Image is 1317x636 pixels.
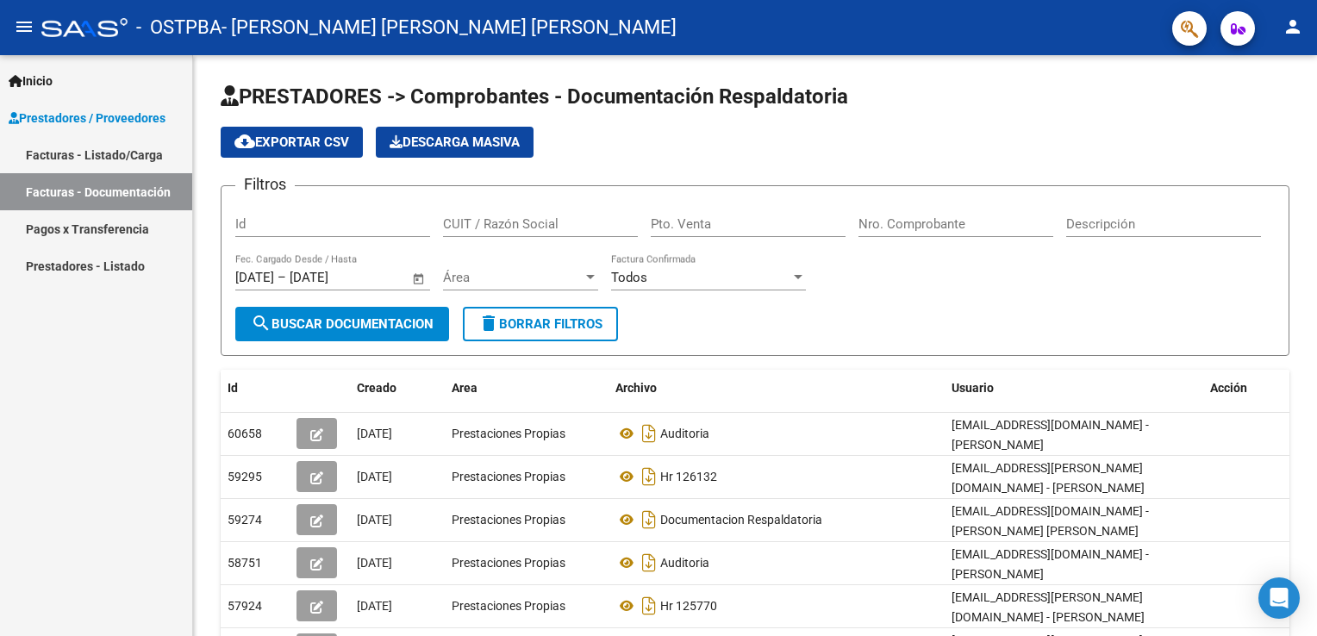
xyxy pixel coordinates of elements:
button: Descarga Masiva [376,127,534,158]
span: – [278,270,286,285]
button: Exportar CSV [221,127,363,158]
span: Id [228,381,238,395]
span: 57924 [228,599,262,613]
button: Open calendar [409,269,429,289]
span: Acción [1210,381,1247,395]
span: - OSTPBA [136,9,222,47]
span: Exportar CSV [234,134,349,150]
i: Descargar documento [638,463,660,490]
app-download-masive: Descarga masiva de comprobantes (adjuntos) [376,127,534,158]
span: Prestaciones Propias [452,470,565,483]
mat-icon: delete [478,313,499,334]
span: Prestaciones Propias [452,513,565,527]
span: 58751 [228,556,262,570]
span: Prestadores / Proveedores [9,109,165,128]
span: Auditoria [660,556,709,570]
span: Creado [357,381,396,395]
button: Buscar Documentacion [235,307,449,341]
span: Área [443,270,583,285]
datatable-header-cell: Area [445,370,609,407]
div: Open Intercom Messenger [1258,577,1300,619]
span: [EMAIL_ADDRESS][DOMAIN_NAME] - [PERSON_NAME] [952,418,1149,452]
span: Hr 125770 [660,599,717,613]
span: [DATE] [357,470,392,483]
datatable-header-cell: Usuario [945,370,1203,407]
span: 60658 [228,427,262,440]
datatable-header-cell: Acción [1203,370,1289,407]
span: Buscar Documentacion [251,316,434,332]
span: PRESTADORES -> Comprobantes - Documentación Respaldatoria [221,84,848,109]
span: [DATE] [357,556,392,570]
span: Usuario [952,381,994,395]
span: Prestaciones Propias [452,556,565,570]
i: Descargar documento [638,592,660,620]
datatable-header-cell: Archivo [609,370,945,407]
h3: Filtros [235,172,295,196]
span: Todos [611,270,647,285]
mat-icon: person [1283,16,1303,37]
mat-icon: cloud_download [234,131,255,152]
span: Auditoria [660,427,709,440]
span: Hr 126132 [660,470,717,483]
span: Prestaciones Propias [452,599,565,613]
span: Prestaciones Propias [452,427,565,440]
span: [DATE] [357,513,392,527]
button: Borrar Filtros [463,307,618,341]
i: Descargar documento [638,506,660,533]
span: [EMAIL_ADDRESS][DOMAIN_NAME] - [PERSON_NAME] [952,547,1149,581]
datatable-header-cell: Creado [350,370,445,407]
span: [DATE] [357,427,392,440]
input: Fecha inicio [235,270,274,285]
i: Descargar documento [638,549,660,577]
span: [EMAIL_ADDRESS][DOMAIN_NAME] - [PERSON_NAME] [PERSON_NAME] [952,504,1149,538]
span: Borrar Filtros [478,316,602,332]
span: 59274 [228,513,262,527]
mat-icon: menu [14,16,34,37]
span: Descarga Masiva [390,134,520,150]
datatable-header-cell: Id [221,370,290,407]
span: - [PERSON_NAME] [PERSON_NAME] [PERSON_NAME] [222,9,677,47]
span: Area [452,381,477,395]
i: Descargar documento [638,420,660,447]
span: [EMAIL_ADDRESS][PERSON_NAME][DOMAIN_NAME] - [PERSON_NAME] [952,590,1145,624]
span: 59295 [228,470,262,483]
span: Inicio [9,72,53,90]
span: Archivo [615,381,657,395]
input: Fecha fin [290,270,373,285]
span: Documentacion Respaldatoria [660,513,822,527]
mat-icon: search [251,313,272,334]
span: [DATE] [357,599,392,613]
span: [EMAIL_ADDRESS][PERSON_NAME][DOMAIN_NAME] - [PERSON_NAME] [952,461,1145,495]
